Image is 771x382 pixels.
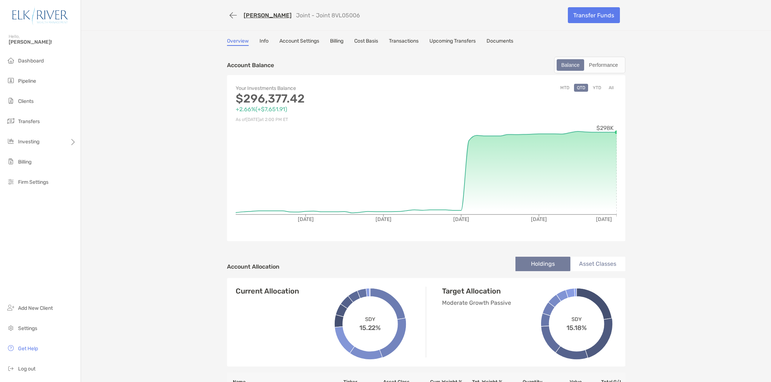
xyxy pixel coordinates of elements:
a: Cost Basis [354,38,378,46]
h4: Target Allocation [442,287,554,295]
a: Documents [487,38,513,46]
a: Account Settings [279,38,319,46]
span: SDY [571,316,582,322]
img: logout icon [7,364,15,373]
span: Clients [18,98,34,104]
span: Dashboard [18,58,44,64]
p: Moderate Growth Passive [442,298,554,307]
button: QTD [574,84,588,92]
span: Firm Settings [18,179,48,185]
div: segmented control [554,57,625,73]
p: +2.66% ( +$7,651.91 ) [236,105,426,114]
a: Transfer Funds [568,7,620,23]
img: billing icon [7,157,15,166]
tspan: $298K [596,125,614,131]
a: Overview [227,38,249,46]
tspan: [DATE] [453,216,469,222]
span: Settings [18,325,37,331]
img: add_new_client icon [7,303,15,312]
h4: Current Allocation [236,287,299,295]
p: Account Balance [227,61,274,70]
span: Log out [18,366,35,372]
h4: Account Allocation [227,263,279,270]
li: Asset Classes [570,257,625,271]
span: Investing [18,139,39,145]
div: Balance [557,60,584,70]
img: firm-settings icon [7,177,15,186]
p: As of [DATE] at 2:00 PM ET [236,115,426,124]
span: Billing [18,159,31,165]
tspan: [DATE] [596,216,612,222]
img: Zoe Logo [9,3,72,29]
li: Holdings [515,257,570,271]
span: [PERSON_NAME]! [9,39,76,45]
p: $296,377.42 [236,94,426,103]
a: Info [260,38,269,46]
tspan: [DATE] [297,216,313,222]
span: Add New Client [18,305,53,311]
tspan: [DATE] [531,216,547,222]
a: [PERSON_NAME] [244,12,292,19]
a: Upcoming Transfers [429,38,476,46]
p: Your Investments Balance [236,84,426,93]
button: YTD [590,84,604,92]
img: get-help icon [7,344,15,352]
img: pipeline icon [7,76,15,85]
img: dashboard icon [7,56,15,65]
button: MTD [557,84,572,92]
img: transfers icon [7,117,15,125]
p: Joint - Joint 8VL05006 [296,12,360,19]
span: 15.18% [566,322,587,331]
a: Transactions [389,38,419,46]
span: 15.22% [359,322,381,331]
div: Performance [585,60,622,70]
button: All [606,84,617,92]
img: settings icon [7,324,15,332]
img: clients icon [7,96,15,105]
tspan: [DATE] [375,216,391,222]
span: Pipeline [18,78,36,84]
a: Billing [330,38,343,46]
span: Transfers [18,118,40,125]
img: investing icon [7,137,15,146]
span: Get Help [18,346,38,352]
span: SDY [365,316,375,322]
